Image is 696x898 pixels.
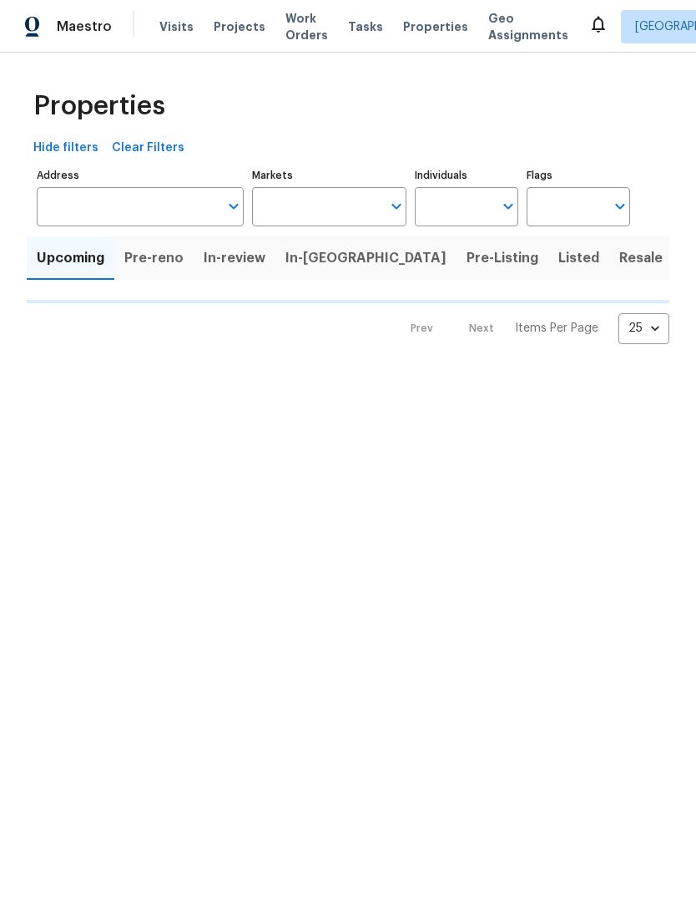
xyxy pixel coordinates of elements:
span: Properties [33,98,165,114]
label: Address [37,170,244,180]
button: Hide filters [27,133,105,164]
nav: Pagination Navigation [395,313,669,344]
span: In-review [204,246,265,270]
span: Maestro [57,18,112,35]
span: Hide filters [33,138,98,159]
span: Upcoming [37,246,104,270]
span: Listed [558,246,599,270]
label: Markets [252,170,407,180]
button: Open [497,195,520,218]
label: Flags [527,170,630,180]
p: Items Per Page [515,320,598,337]
span: Pre-Listing [467,246,538,270]
button: Open [222,195,245,218]
div: 25 [618,307,669,350]
span: Work Orders [285,10,328,43]
span: Tasks [348,21,383,33]
span: Clear Filters [112,138,184,159]
button: Open [608,195,632,218]
span: Projects [214,18,265,35]
span: Visits [159,18,194,35]
span: In-[GEOGRAPHIC_DATA] [285,246,446,270]
label: Individuals [415,170,518,180]
span: Pre-reno [124,246,184,270]
button: Open [385,195,408,218]
span: Properties [403,18,468,35]
span: Geo Assignments [488,10,568,43]
button: Clear Filters [105,133,191,164]
span: Resale [619,246,663,270]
